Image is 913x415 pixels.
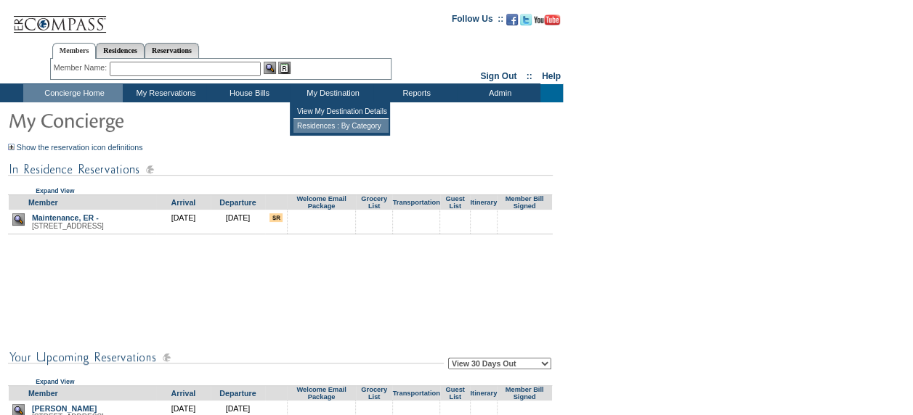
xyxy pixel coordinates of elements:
[28,389,58,398] a: Member
[361,386,387,400] a: Grocery List
[392,199,439,206] a: Transportation
[156,210,211,234] td: [DATE]
[480,71,516,81] a: Sign Out
[457,84,540,102] td: Admin
[17,143,143,152] a: Show the reservation icon definitions
[296,386,346,400] a: Welcome Email Package
[534,15,560,25] img: Subscribe to our YouTube Channel
[23,84,123,102] td: Concierge Home
[36,187,74,194] a: Expand View
[506,195,544,210] a: Member Bill Signed
[290,84,373,102] td: My Destination
[32,404,97,413] a: [PERSON_NAME]
[28,198,58,207] a: Member
[392,390,439,397] a: Transportation
[32,213,99,222] a: Maintenance, ER -
[219,198,256,207] a: Departure
[445,195,464,210] a: Guest List
[52,43,97,59] a: Members
[269,213,283,222] input: There are special requests for this reservation!
[206,84,290,102] td: House Bills
[542,71,561,81] a: Help
[506,14,518,25] img: Become our fan on Facebook
[8,144,15,150] img: Show the reservation icon definitions
[36,378,74,385] a: Expand View
[171,389,196,398] a: Arrival
[264,62,276,74] img: View
[32,222,104,230] span: [STREET_ADDRESS]
[520,18,532,27] a: Follow us on Twitter
[520,14,532,25] img: Follow us on Twitter
[12,4,107,33] img: Compass Home
[96,43,145,58] a: Residences
[8,348,444,366] img: subTtlConUpcomingReservatio.gif
[293,119,389,133] td: Residences : By Category
[54,62,110,74] div: Member Name:
[171,198,196,207] a: Arrival
[452,12,503,30] td: Follow Us ::
[361,195,387,210] a: Grocery List
[211,210,265,234] td: [DATE]
[12,213,25,226] img: view
[123,84,206,102] td: My Reservations
[470,390,497,397] a: Itinerary
[293,104,389,119] td: View My Destination Details
[373,84,457,102] td: Reports
[219,389,256,398] a: Departure
[296,195,346,210] a: Welcome Email Package
[506,386,544,400] a: Member Bill Signed
[470,199,497,206] a: Itinerary
[527,71,532,81] span: ::
[145,43,199,58] a: Reservations
[445,386,464,400] a: Guest List
[506,18,518,27] a: Become our fan on Facebook
[534,18,560,27] a: Subscribe to our YouTube Channel
[278,62,291,74] img: Reservations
